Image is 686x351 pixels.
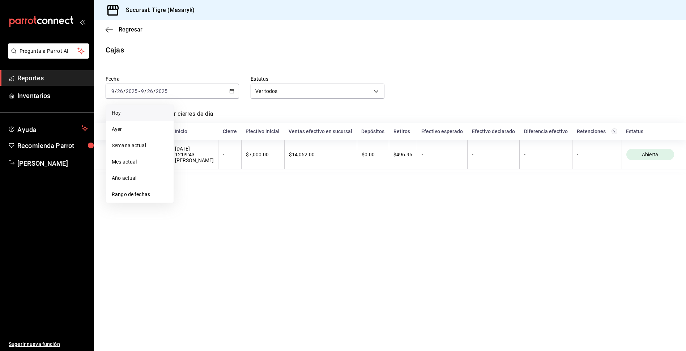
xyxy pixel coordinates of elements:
span: Abierta [639,152,661,157]
div: - [577,152,617,157]
div: $0.00 [362,152,385,157]
div: Retiros [393,128,413,134]
div: Cajas [106,45,124,55]
div: Depósitos [361,128,385,134]
span: Recomienda Parrot [17,141,88,151]
div: - [524,152,568,157]
span: - [139,88,140,94]
input: -- [111,88,115,94]
span: Ayuda [17,124,78,133]
span: Año actual [112,174,168,182]
button: open_drawer_menu [80,19,85,25]
div: Cierre [223,128,237,134]
div: $14,052.00 [289,152,353,157]
button: Pregunta a Parrot AI [8,43,89,59]
div: Estatus [626,128,674,134]
label: Estatus [251,76,384,81]
span: / [153,88,155,94]
span: Rango de fechas [112,191,168,198]
span: Pregunta a Parrot AI [20,47,78,55]
label: Fecha [106,76,239,81]
span: Hoy [112,109,168,117]
span: Reportes [17,73,88,83]
a: Pregunta a Parrot AI [5,52,89,60]
div: Ver todos [251,84,384,99]
div: $496.95 [393,152,412,157]
span: / [115,88,117,94]
div: - [223,152,237,157]
div: [DATE] 12:09:43 [PERSON_NAME] [175,146,214,163]
span: Inventarios [17,91,88,101]
input: -- [147,88,153,94]
div: Efectivo esperado [421,128,463,134]
a: Ver cierres de día [167,110,213,123]
span: / [144,88,146,94]
span: Regresar [119,26,142,33]
div: Efectivo declarado [472,128,515,134]
span: Mes actual [112,158,168,166]
button: Regresar [106,26,142,33]
div: Inicio [175,128,214,134]
input: -- [141,88,144,94]
span: / [123,88,125,94]
input: ---- [125,88,138,94]
span: Sugerir nueva función [9,341,88,348]
svg: Total de retenciones de propinas registradas [612,128,617,134]
div: Diferencia efectivo [524,128,568,134]
div: Retenciones [577,128,618,134]
div: $7,000.00 [246,152,280,157]
span: [PERSON_NAME] [17,158,88,168]
div: Ventas efectivo en sucursal [289,128,353,134]
div: - [422,152,463,157]
h3: Sucursal: Tigre (Masaryk) [120,6,195,14]
div: Efectivo inicial [246,128,280,134]
div: - [472,152,515,157]
input: -- [117,88,123,94]
input: ---- [155,88,168,94]
span: Ayer [112,126,168,133]
span: Semana actual [112,142,168,149]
